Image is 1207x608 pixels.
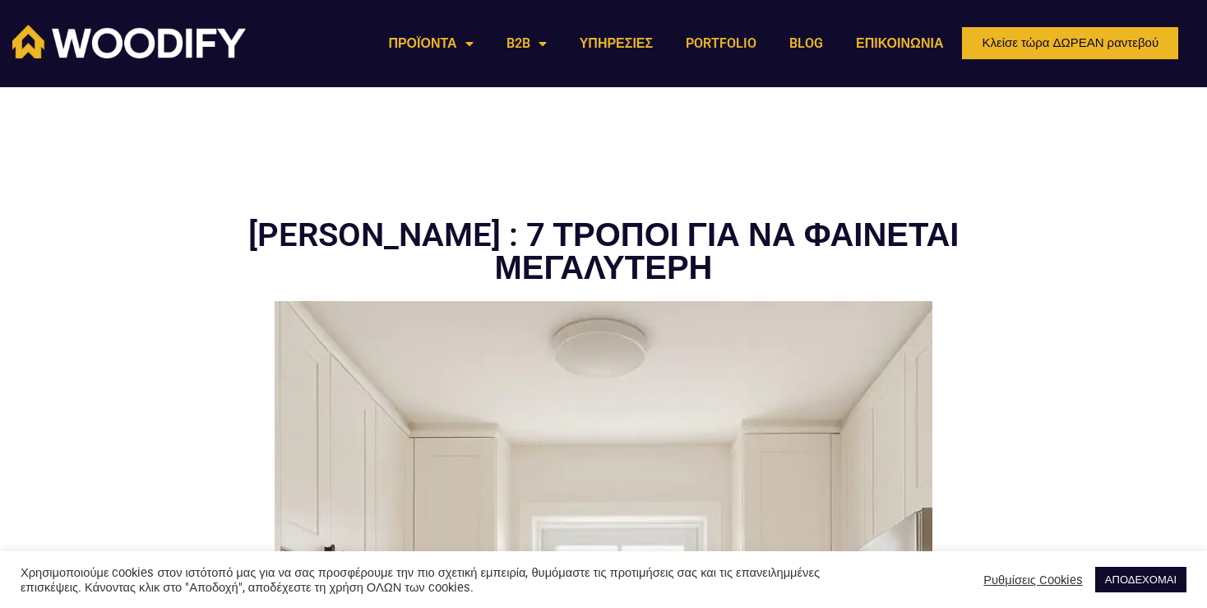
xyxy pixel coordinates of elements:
[1095,567,1186,592] a: ΑΠΟΔΕΧΟΜΑΙ
[372,25,489,63] a: ΠΡΟΪΟΝΤΑ
[982,37,1158,49] span: Κλείσε τώρα ΔΩΡΕΑΝ ραντεβού
[669,25,773,63] a: PORTFOLIO
[21,565,837,595] div: Χρησιμοποιούμε cookies στον ιστότοπό μας για να σας προσφέρουμε την πιο σχετική εμπειρία, θυμόμασ...
[12,25,246,58] img: Woodify
[143,219,1064,285] h1: [PERSON_NAME] : 7 ΤΡΟΠΟΙ ΓΙΑ ΝΑ ΦΑΙΝΕΤΑΙ ΜΕΓΑΛΥΤΕΡΗ
[490,25,563,63] a: B2B
[983,573,1083,587] a: Ρυθμίσεις Cookies
[773,25,839,63] a: BLOG
[960,25,1181,62] a: Κλείσε τώρα ΔΩΡΕΑΝ ραντεβού
[372,25,960,63] nav: Menu
[563,25,669,63] a: ΥΠΗΡΕΣΙΕΣ
[839,25,960,63] a: ΕΠΙΚΟΙΝΩΝΙΑ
